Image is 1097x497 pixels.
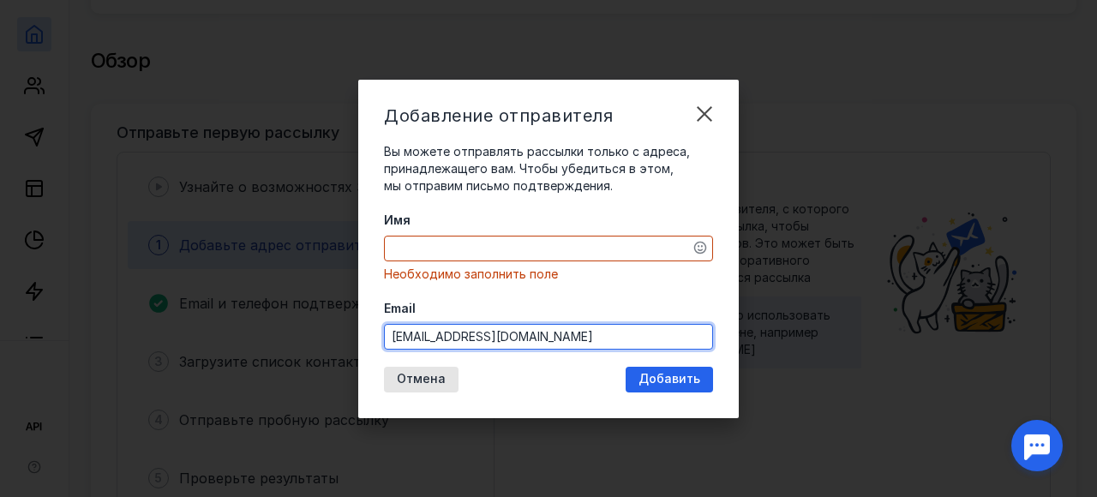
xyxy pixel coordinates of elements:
[384,367,459,392] button: Отмена
[626,367,713,392] button: Добавить
[384,144,690,193] span: Вы можете отправлять рассылки только с адреса, принадлежащего вам. Чтобы убедиться в этом, мы отп...
[384,300,416,317] span: Email
[384,212,411,229] span: Имя
[384,105,613,126] span: Добавление отправителя
[384,266,713,283] div: Необходимо заполнить поле
[638,372,700,386] span: Добавить
[397,372,446,386] span: Отмена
